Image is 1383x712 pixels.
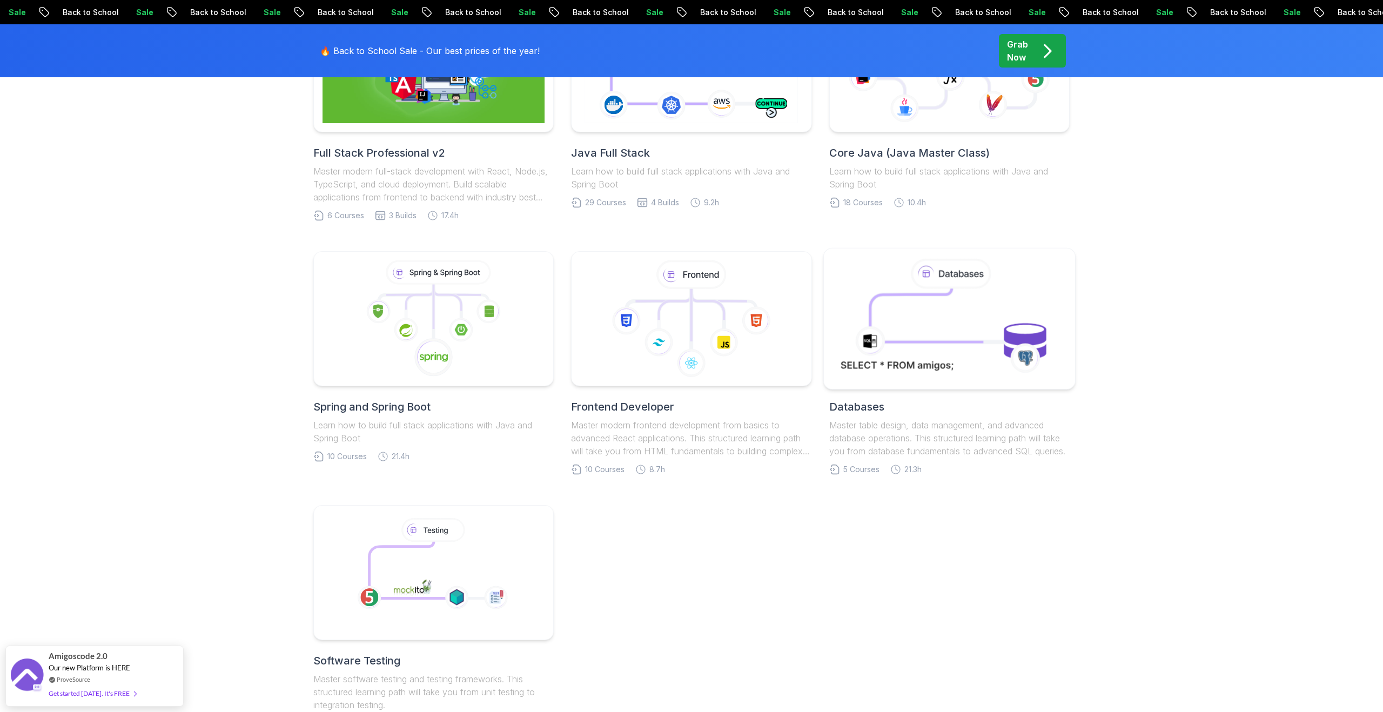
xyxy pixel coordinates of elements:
[313,419,554,445] p: Learn how to build full stack applications with Java and Spring Boot
[663,7,736,18] p: Back to School
[1300,7,1374,18] p: Back to School
[918,7,991,18] p: Back to School
[908,197,926,208] span: 10.4h
[904,464,922,475] span: 21.3h
[313,399,554,414] h2: Spring and Spring Boot
[704,197,719,208] span: 9.2h
[280,7,354,18] p: Back to School
[25,7,99,18] p: Back to School
[651,197,679,208] span: 4 Builds
[441,210,459,221] span: 17.4h
[11,659,43,694] img: provesource social proof notification image
[481,7,516,18] p: Sale
[571,251,811,475] a: Frontend DeveloperMaster modern frontend development from basics to advanced React applications. ...
[829,251,1070,475] a: DatabasesMaster table design, data management, and advanced database operations. This structured ...
[313,145,554,160] h2: Full Stack Professional v2
[408,7,481,18] p: Back to School
[1173,7,1246,18] p: Back to School
[313,251,554,462] a: Spring and Spring BootLearn how to build full stack applications with Java and Spring Boot10 Cour...
[829,399,1070,414] h2: Databases
[829,419,1070,458] p: Master table design, data management, and advanced database operations. This structured learning ...
[327,451,367,462] span: 10 Courses
[829,165,1070,191] p: Learn how to build full stack applications with Java and Spring Boot
[991,7,1026,18] p: Sale
[571,399,811,414] h2: Frontend Developer
[790,7,864,18] p: Back to School
[571,145,811,160] h2: Java Full Stack
[313,165,554,204] p: Master modern full-stack development with React, Node.js, TypeScript, and cloud deployment. Build...
[843,197,883,208] span: 18 Courses
[535,7,609,18] p: Back to School
[864,7,898,18] p: Sale
[736,7,771,18] p: Sale
[389,210,417,221] span: 3 Builds
[649,464,665,475] span: 8.7h
[320,44,540,57] p: 🔥 Back to School Sale - Our best prices of the year!
[1007,38,1028,64] p: Grab Now
[49,650,108,662] span: Amigoscode 2.0
[313,673,554,711] p: Master software testing and testing frameworks. This structured learning path will take you from ...
[1045,7,1119,18] p: Back to School
[609,7,643,18] p: Sale
[571,165,811,191] p: Learn how to build full stack applications with Java and Spring Boot
[1119,7,1153,18] p: Sale
[49,687,136,700] div: Get started [DATE]. It's FREE
[392,451,409,462] span: 21.4h
[585,197,626,208] span: 29 Courses
[843,464,880,475] span: 5 Courses
[1246,7,1281,18] p: Sale
[49,663,130,672] span: Our new Platform is HERE
[99,7,133,18] p: Sale
[829,145,1070,160] h2: Core Java (Java Master Class)
[313,653,554,668] h2: Software Testing
[327,210,364,221] span: 6 Courses
[153,7,226,18] p: Back to School
[226,7,261,18] p: Sale
[571,419,811,458] p: Master modern frontend development from basics to advanced React applications. This structured le...
[57,675,90,684] a: ProveSource
[585,464,625,475] span: 10 Courses
[354,7,388,18] p: Sale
